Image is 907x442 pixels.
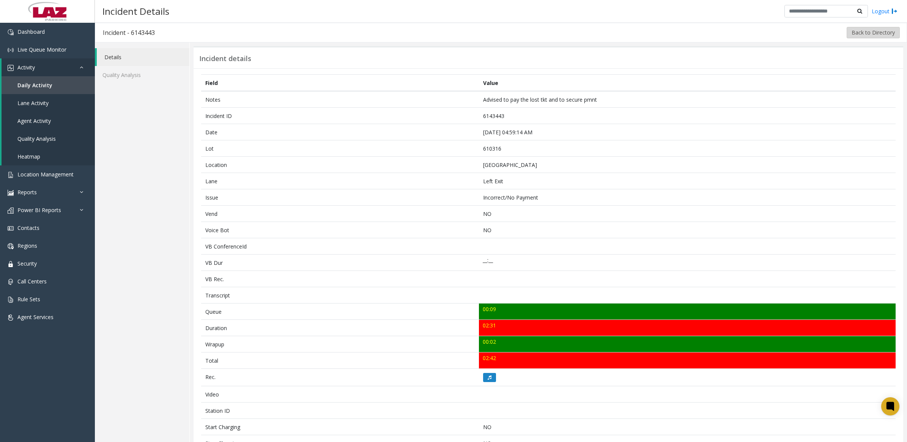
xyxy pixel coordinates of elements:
[17,99,49,107] span: Lane Activity
[201,304,479,320] td: Queue
[479,157,896,173] td: [GEOGRAPHIC_DATA]
[201,173,479,189] td: Lane
[479,140,896,157] td: 610316
[201,386,479,403] td: Video
[201,271,479,287] td: VB Rec.
[479,173,896,189] td: Left Exit
[479,75,896,91] th: Value
[201,419,479,435] td: Start Charging
[201,75,479,91] th: Field
[8,225,14,231] img: 'icon'
[199,55,251,63] h3: Incident details
[17,242,37,249] span: Regions
[201,222,479,238] td: Voice Bot
[8,208,14,214] img: 'icon'
[99,2,173,20] h3: Incident Details
[17,260,37,267] span: Security
[17,64,35,71] span: Activity
[201,91,479,108] td: Notes
[8,279,14,285] img: 'icon'
[17,313,54,321] span: Agent Services
[201,336,479,352] td: Wrapup
[95,66,189,84] a: Quality Analysis
[17,206,61,214] span: Power BI Reports
[479,124,896,140] td: [DATE] 04:59:14 AM
[17,189,37,196] span: Reports
[17,82,52,89] span: Daily Activity
[201,255,479,271] td: VB Dur
[97,48,189,66] a: Details
[8,261,14,267] img: 'icon'
[201,320,479,336] td: Duration
[8,243,14,249] img: 'icon'
[201,403,479,419] td: Station ID
[17,278,47,285] span: Call Centers
[2,94,95,112] a: Lane Activity
[17,224,39,231] span: Contacts
[483,226,892,234] p: NO
[8,47,14,53] img: 'icon'
[2,58,95,76] a: Activity
[8,65,14,71] img: 'icon'
[479,255,896,271] td: __:__
[847,27,900,38] button: Back to Directory
[201,206,479,222] td: Vend
[201,140,479,157] td: Lot
[201,352,479,369] td: Total
[479,352,896,369] td: 02:42
[479,91,896,108] td: Advised to pay the lost tkt and to secure pmnt
[891,7,898,15] img: logout
[483,423,892,431] p: NO
[17,153,40,160] span: Heatmap
[483,210,892,218] p: NO
[8,172,14,178] img: 'icon'
[17,28,45,35] span: Dashboard
[2,130,95,148] a: Quality Analysis
[201,124,479,140] td: Date
[17,171,74,178] span: Location Management
[17,46,66,53] span: Live Queue Monitor
[479,336,896,352] td: 00:02
[201,108,479,124] td: Incident ID
[17,296,40,303] span: Rule Sets
[479,108,896,124] td: 6143443
[8,315,14,321] img: 'icon'
[17,135,56,142] span: Quality Analysis
[479,189,896,206] td: Incorrect/No Payment
[201,287,479,304] td: Transcript
[872,7,898,15] a: Logout
[479,304,896,320] td: 00:09
[17,117,51,124] span: Agent Activity
[2,112,95,130] a: Agent Activity
[201,157,479,173] td: Location
[201,369,479,386] td: Rec.
[2,76,95,94] a: Daily Activity
[479,320,896,336] td: 02:31
[2,148,95,165] a: Heatmap
[8,190,14,196] img: 'icon'
[95,24,162,41] h3: Incident - 6143443
[201,238,479,255] td: VB ConferenceId
[8,29,14,35] img: 'icon'
[201,189,479,206] td: Issue
[8,297,14,303] img: 'icon'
